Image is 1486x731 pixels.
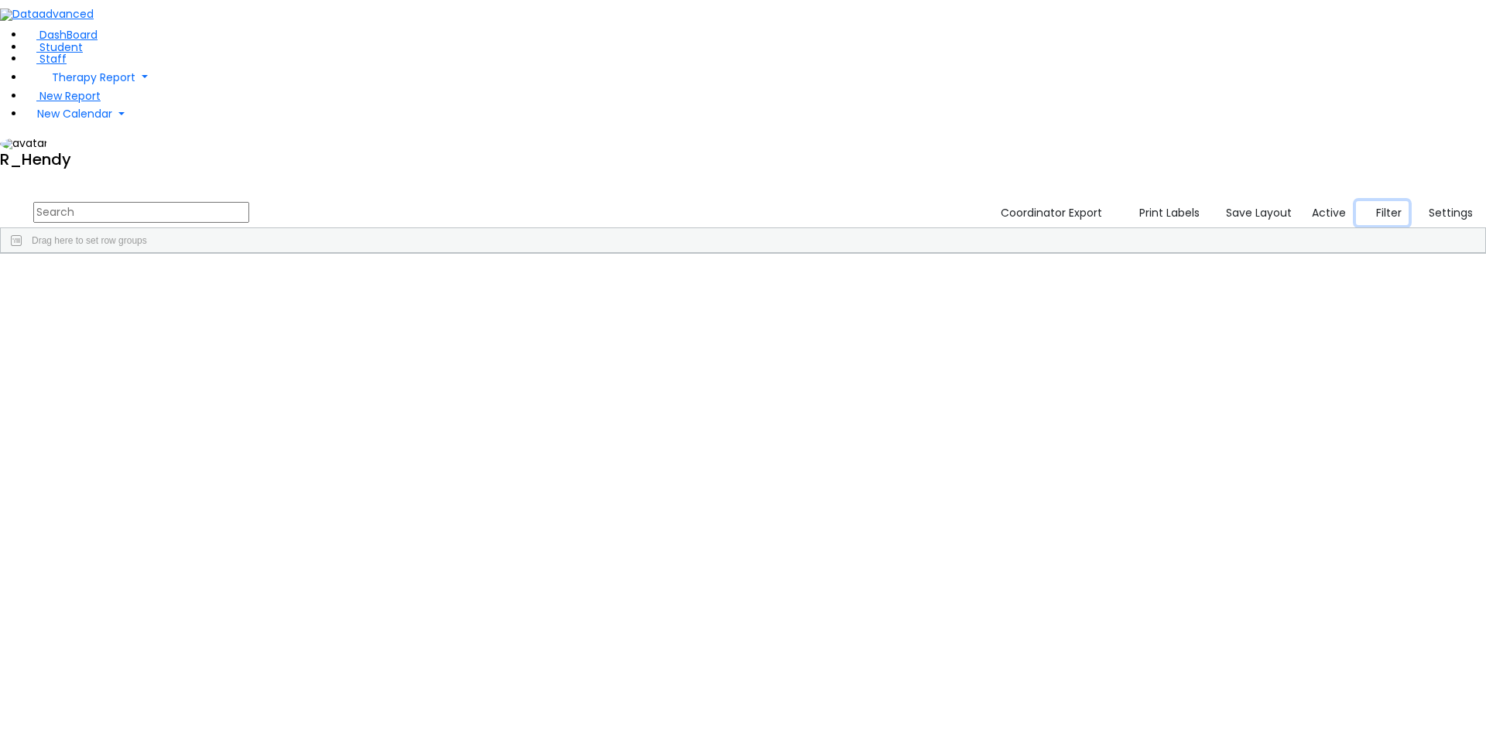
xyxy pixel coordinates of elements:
span: DashBoard [39,27,98,43]
span: Drag here to set row groups [32,235,147,246]
a: New Calendar [25,102,1486,125]
label: Active [1305,201,1353,225]
a: Staff [25,51,67,67]
a: New Report [25,88,101,104]
span: New Report [39,88,101,104]
input: Search [33,202,249,223]
button: Filter [1356,201,1409,225]
a: Therapy Report [25,66,1486,91]
a: Student [25,39,83,55]
span: New Calendar [37,106,112,121]
button: Coordinator Export [991,201,1109,225]
span: Staff [39,51,67,67]
button: Print Labels [1121,201,1207,225]
a: DashBoard [25,27,98,43]
button: Save Layout [1219,201,1299,225]
button: Settings [1409,201,1480,225]
span: Therapy Report [52,70,135,85]
span: Student [39,39,83,55]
